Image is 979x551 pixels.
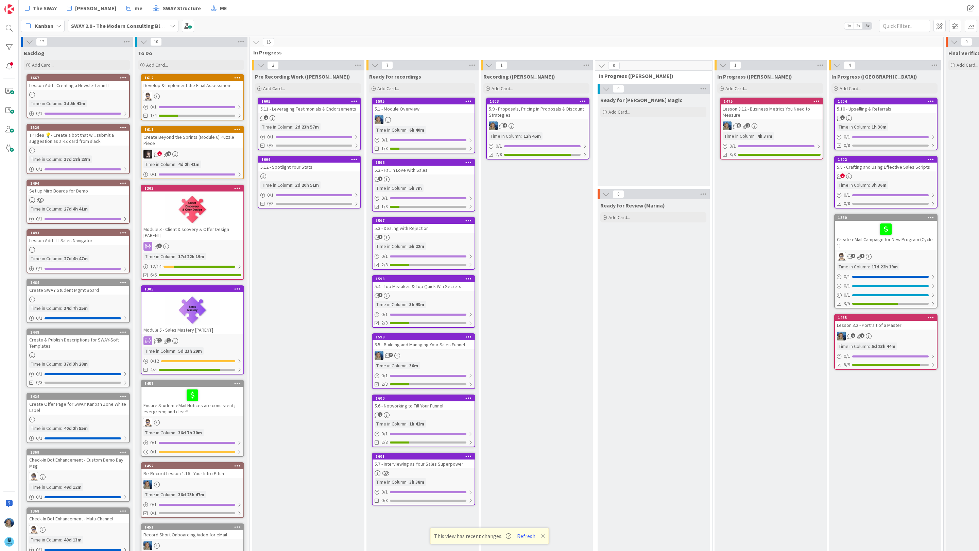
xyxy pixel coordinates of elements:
[267,142,274,149] span: 0/8
[376,160,475,165] div: 1596
[840,85,861,91] span: Add Card...
[141,262,243,271] div: 12/14
[27,280,129,295] div: 1464Create SWAY Student Mgmt Board
[378,293,382,297] span: 2
[407,301,408,308] span: :
[62,155,92,163] div: 17d 18h 23m
[141,225,243,240] div: Module 3 - Client Discovery & Offer Design [PARENT]
[143,150,152,158] img: BN
[36,265,42,272] span: 0 / 1
[376,218,475,223] div: 1597
[61,205,62,213] span: :
[837,252,846,261] img: TP
[27,124,130,174] a: 1529TP Idea 💡- Create a bot that will submit a suggestion as a KZ card from slackTime in Column:1...
[835,191,937,199] div: 0/1
[33,4,57,12] span: The SWAY
[141,357,243,365] div: 0/12
[150,271,157,279] span: 6/6
[373,282,475,291] div: 5.4 - Top Mistakes & Top Quick Win Secrets
[721,121,823,130] div: MA
[381,145,388,152] span: 1/8
[61,100,62,107] span: :
[29,100,61,107] div: Time in Column
[29,304,61,312] div: Time in Column
[63,2,120,14] a: [PERSON_NAME]
[141,74,244,120] a: 1612Develop & Implement the Final AssessmentTP0/11/4
[486,98,589,160] a: 16035.9 - Proposals, Pricing in Proposals & Discount StrategiesMATime in Column:12h 45m0/17/8
[27,314,129,322] div: 0/1
[27,109,129,118] div: 0/1
[381,195,388,202] span: 0 / 1
[373,136,475,144] div: 0/1
[720,98,823,160] a: 1475Lesson 3.12 - Business Metrics You Need to MeasureMATime in Column:4h 37m0/18/8
[30,280,129,285] div: 1464
[30,231,129,235] div: 1493
[835,272,937,281] div: 0/1
[376,99,475,104] div: 1595
[851,254,855,258] span: 4
[373,252,475,261] div: 0/1
[378,177,382,181] span: 1
[267,191,274,199] span: 0 / 1
[608,214,630,220] span: Add Card...
[408,243,426,250] div: 5h 22m
[27,264,129,273] div: 0/1
[141,127,243,148] div: 1611Create Beyond the Sprints (Module 6) Puzzle Piece
[143,253,175,260] div: Time in Column
[146,62,168,68] span: Add Card...
[61,304,62,312] span: :
[263,85,285,91] span: Add Card...
[62,100,87,107] div: 1d 5h 41m
[175,253,176,260] span: :
[75,4,116,12] span: [PERSON_NAME]
[408,184,424,192] div: 5h 7m
[381,261,388,268] span: 2/8
[844,273,850,280] span: 0 / 1
[837,263,869,270] div: Time in Column
[373,310,475,319] div: 0/1
[844,142,850,149] span: 0/8
[150,263,161,270] span: 12 / 14
[29,255,61,262] div: Time in Column
[258,98,360,113] div: 16055.11 - Leveraging Testimonials & Endorsements
[27,230,129,236] div: 1493
[258,156,360,163] div: 1606
[27,279,130,323] a: 1464Create SWAY Student Mgmt BoardTime in Column:34d 7h 15m0/1
[407,184,408,192] span: :
[381,203,388,210] span: 1/8
[220,4,227,12] span: ME
[27,131,129,146] div: TP Idea 💡- Create a bot that will submit a suggestion as a KZ card from slack
[30,76,129,80] div: 1667
[844,300,850,307] span: 3/5
[844,191,850,199] span: 0 / 1
[957,62,978,68] span: Add Card...
[870,343,897,350] div: 5d 23h 44m
[503,123,507,128] span: 4
[21,2,61,14] a: The SWAY
[373,218,475,224] div: 1597
[27,236,129,245] div: Lesson Add - LI Sales Navigator
[373,276,475,282] div: 1598
[835,156,937,171] div: 16025.8 - Crafting and Using Effective Sales Scripts
[721,104,823,119] div: Lesson 3.12 - Business Metrics You Need to Measure
[869,263,870,270] span: :
[496,151,502,158] span: 7/8
[851,333,855,338] span: 8
[36,315,42,322] span: 0 / 1
[30,330,129,335] div: 1448
[840,115,845,120] span: 1
[408,126,426,134] div: 6h 40m
[373,334,475,340] div: 1599
[29,205,61,213] div: Time in Column
[373,340,475,349] div: 5.5 - Building and Managing Your Sales Funnel
[840,173,845,178] span: 2
[375,362,407,369] div: Time in Column
[755,132,756,140] span: :
[373,276,475,291] div: 15985.4 - Top Mistakes & Top Quick Win Secrets
[293,181,321,189] div: 2d 20h 51m
[150,112,157,119] span: 1/4
[378,235,382,239] span: 1
[835,332,937,340] div: MA
[32,62,54,68] span: Add Card...
[62,304,89,312] div: 34d 7h 15m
